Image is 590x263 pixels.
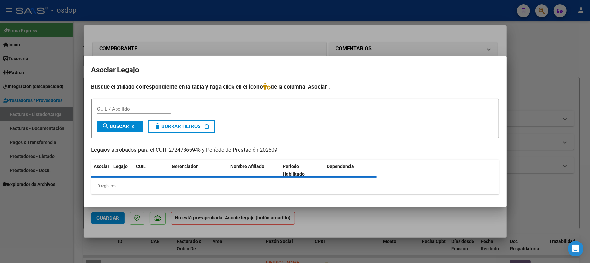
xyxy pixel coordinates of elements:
datatable-header-cell: Dependencia [324,160,377,181]
span: Legajo [114,164,128,169]
h4: Busque el afiliado correspondiente en la tabla y haga click en el ícono de la columna "Asociar". [91,83,499,91]
span: CUIL [136,164,146,169]
span: Dependencia [327,164,354,169]
datatable-header-cell: Legajo [111,160,134,181]
span: Nombre Afiliado [231,164,265,169]
button: Borrar Filtros [148,120,215,133]
datatable-header-cell: CUIL [134,160,170,181]
div: 0 registros [91,178,499,194]
span: Gerenciador [172,164,198,169]
span: Asociar [94,164,110,169]
span: Borrar Filtros [154,124,201,129]
p: Legajos aprobados para el CUIT 27247865948 y Período de Prestación 202509 [91,146,499,154]
button: Buscar [97,121,143,132]
datatable-header-cell: Periodo Habilitado [280,160,324,181]
datatable-header-cell: Nombre Afiliado [228,160,281,181]
mat-icon: delete [154,122,162,130]
div: Open Intercom Messenger [568,241,583,256]
mat-icon: search [102,122,110,130]
h2: Asociar Legajo [91,64,499,76]
datatable-header-cell: Gerenciador [170,160,228,181]
span: Buscar [102,124,129,129]
datatable-header-cell: Asociar [91,160,111,181]
span: Periodo Habilitado [283,164,305,177]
